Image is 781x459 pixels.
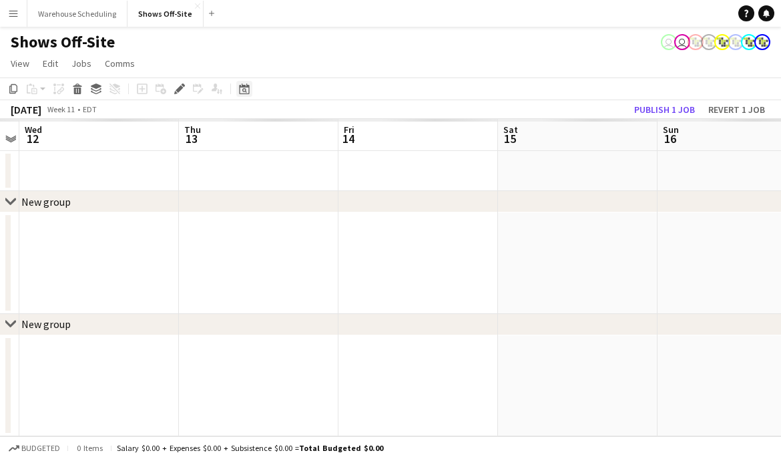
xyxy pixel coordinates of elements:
a: Jobs [66,55,97,72]
span: Edit [43,57,58,69]
button: Warehouse Scheduling [27,1,127,27]
app-user-avatar: Labor Coordinator [754,34,770,50]
app-user-avatar: Labor Coordinator [741,34,757,50]
span: 14 [342,131,354,146]
span: Sat [503,124,518,136]
div: EDT [83,104,97,114]
span: 13 [182,131,201,146]
app-user-avatar: Toryn Tamborello [674,34,690,50]
span: Jobs [71,57,91,69]
a: View [5,55,35,72]
app-user-avatar: Labor Coordinator [701,34,717,50]
span: Wed [25,124,42,136]
span: Comms [105,57,135,69]
span: 12 [23,131,42,146]
span: Budgeted [21,444,60,453]
span: Week 11 [44,104,77,114]
span: 0 items [73,443,105,453]
app-user-avatar: Sara Hobbs [661,34,677,50]
button: Publish 1 job [629,101,700,118]
a: Comms [99,55,140,72]
span: View [11,57,29,69]
button: Budgeted [7,441,62,456]
span: Thu [184,124,201,136]
div: New group [21,195,71,208]
span: Total Budgeted $0.00 [299,443,383,453]
span: Fri [344,124,354,136]
div: Salary $0.00 + Expenses $0.00 + Subsistence $0.00 = [117,443,383,453]
span: 16 [661,131,679,146]
div: New group [21,317,71,331]
app-user-avatar: Labor Coordinator [728,34,744,50]
span: Sun [663,124,679,136]
app-user-avatar: Labor Coordinator [688,34,704,50]
button: Revert 1 job [703,101,770,118]
a: Edit [37,55,63,72]
span: 15 [501,131,518,146]
h1: Shows Off-Site [11,32,115,52]
div: [DATE] [11,103,41,116]
button: Shows Off-Site [127,1,204,27]
app-user-avatar: Labor Coordinator [714,34,730,50]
